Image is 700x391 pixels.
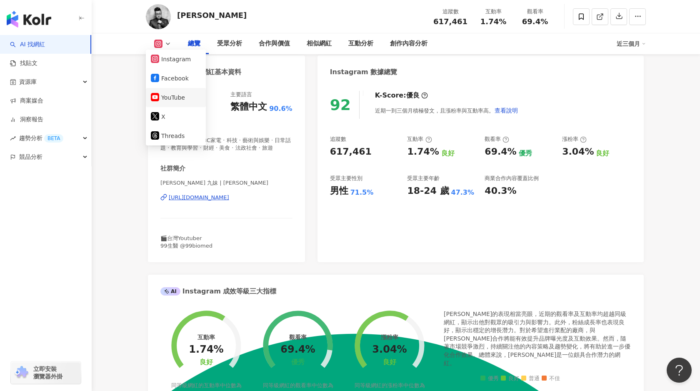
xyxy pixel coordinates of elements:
div: 追蹤數 [433,8,467,16]
div: 近三個月 [617,37,646,50]
a: searchAI 找網紅 [10,40,45,49]
span: 不佳 [542,376,560,382]
a: chrome extension立即安裝 瀏覽器外掛 [11,361,81,384]
div: 優秀 [291,358,305,366]
div: 互動率 [407,135,432,143]
span: 立即安裝 瀏覽器外掛 [33,365,62,380]
span: 資源庫 [19,73,37,91]
span: 普通 [521,376,540,382]
span: 汽車 · 韓國旅遊 · 3C家電 · 科技 · 藝術與娛樂 · 日常話題 · 教育與學習 · 財經 · 美食 · 法政社會 · 旅遊 [160,137,292,152]
div: 3.04% [372,344,407,356]
div: 1.74% [189,344,223,356]
span: 1.74% [480,18,506,26]
div: 優良 [406,91,420,100]
div: 良好 [441,149,455,158]
div: 40.3% [485,185,516,198]
div: 近期一到三個月積極發文，且漲粉率與互動率高。 [375,102,518,119]
div: [PERSON_NAME] [177,10,247,20]
div: AI [160,287,180,296]
button: Threads [151,130,201,142]
span: 良好 [501,376,519,382]
div: 互動率 [197,334,215,341]
a: 商案媒合 [10,97,43,105]
button: 查看說明 [494,102,518,119]
span: [PERSON_NAME] 九妹 | [PERSON_NAME] [160,179,292,187]
div: 商業合作內容覆蓋比例 [485,175,539,182]
div: 69.4% [280,344,315,356]
button: YouTube [151,92,201,103]
div: 優秀 [519,149,532,158]
a: 找貼文 [10,59,37,68]
div: 617,461 [330,145,372,158]
img: logo [7,11,51,28]
span: 優秀 [480,376,499,382]
img: KOL Avatar [146,4,171,29]
div: [URL][DOMAIN_NAME] [169,194,229,201]
span: 617,461 [433,17,467,26]
div: 受眾主要性別 [330,175,362,182]
div: 18-24 歲 [407,185,449,198]
button: Instagram [151,53,201,65]
div: 觀看率 [289,334,307,341]
span: rise [10,135,16,141]
div: 相似網紅 [307,39,332,49]
div: 1.74% [407,145,439,158]
div: 創作內容分析 [390,39,427,49]
a: 洞察報告 [10,115,43,124]
div: 3.04% [562,145,594,158]
div: 47.3% [451,188,475,197]
div: 觀看率 [485,135,509,143]
span: 90.6% [269,104,292,113]
div: [PERSON_NAME]的表現相當亮眼，近期的觀看率及互動率均超越同級網紅，顯示出他對觀眾的吸引力與影響力。此外，粉絲成長率也表現良好，顯示出穩定的增長潛力。對於希望進行業配的廠商，與[PER... [444,310,631,367]
div: 受眾分析 [217,39,242,49]
div: 漲粉率 [562,135,587,143]
div: 社群簡介 [160,164,185,173]
div: 漲粉率 [381,334,398,341]
span: 69.4% [522,18,548,26]
div: 良好 [383,358,396,366]
div: BETA [44,134,63,143]
div: 男性 [330,185,348,198]
div: 互動率 [477,8,509,16]
button: X [151,111,201,123]
div: 成效等級 ： [444,376,631,382]
div: 71.5% [350,188,374,197]
div: 互動分析 [348,39,373,49]
span: 趨勢分析 [19,129,63,148]
div: 良好 [596,149,609,158]
div: 69.4% [485,145,516,158]
div: 受眾主要年齡 [407,175,440,182]
div: 合作與價值 [259,39,290,49]
div: K-Score : [375,91,428,100]
span: 競品分析 [19,148,42,166]
div: 92 [330,96,351,113]
div: Instagram 數據總覽 [330,68,397,77]
a: [URL][DOMAIN_NAME] [160,194,292,201]
div: 繁體中文 [230,100,267,113]
div: 總覽 [188,39,200,49]
span: 查看說明 [495,107,518,114]
span: 🎬台灣Youtuber 99生醫 @99biomed [160,235,212,249]
iframe: Help Scout Beacon - Open [667,358,692,383]
div: Instagram 成效等級三大指標 [160,287,276,296]
div: 良好 [200,358,213,366]
div: 追蹤數 [330,135,346,143]
button: Facebook [151,73,201,84]
div: Instagram 網紅基本資料 [160,68,241,77]
div: 觀看率 [519,8,551,16]
img: chrome extension [13,366,30,379]
div: 主要語言 [230,91,252,98]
